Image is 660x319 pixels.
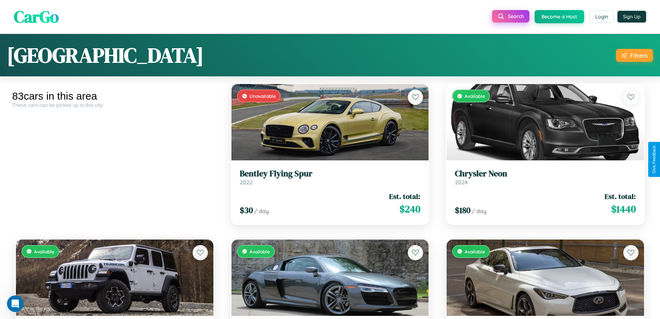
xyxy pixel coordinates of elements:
span: $ 30 [240,204,253,216]
div: Filters [630,52,648,59]
div: Give Feedback [652,145,657,174]
h1: [GEOGRAPHIC_DATA] [7,41,204,69]
span: Available [465,93,485,99]
span: CarGo [14,5,59,28]
span: / day [254,208,269,215]
button: Filters [616,49,653,62]
span: Unavailable [249,93,276,99]
button: Login [589,10,614,23]
span: / day [472,208,486,215]
span: Available [465,249,485,254]
span: Available [249,249,270,254]
span: $ 180 [455,204,470,216]
span: $ 240 [399,202,420,216]
button: Search [492,10,529,23]
span: Search [508,13,524,19]
span: 2024 [455,179,468,186]
span: 2022 [240,179,253,186]
div: 83 cars in this area [12,90,217,102]
h3: Bentley Flying Spur [240,169,421,179]
span: Est. total: [605,191,636,201]
div: These cars can be picked up in this city. [12,102,217,108]
a: Chrysler Neon2024 [455,169,636,186]
span: Est. total: [389,191,420,201]
button: Sign Up [617,11,646,23]
a: Bentley Flying Spur2022 [240,169,421,186]
span: $ 1440 [611,202,636,216]
iframe: Intercom live chat [7,295,24,312]
h3: Chrysler Neon [455,169,636,179]
span: Available [34,249,54,254]
button: Become a Host [535,10,584,23]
